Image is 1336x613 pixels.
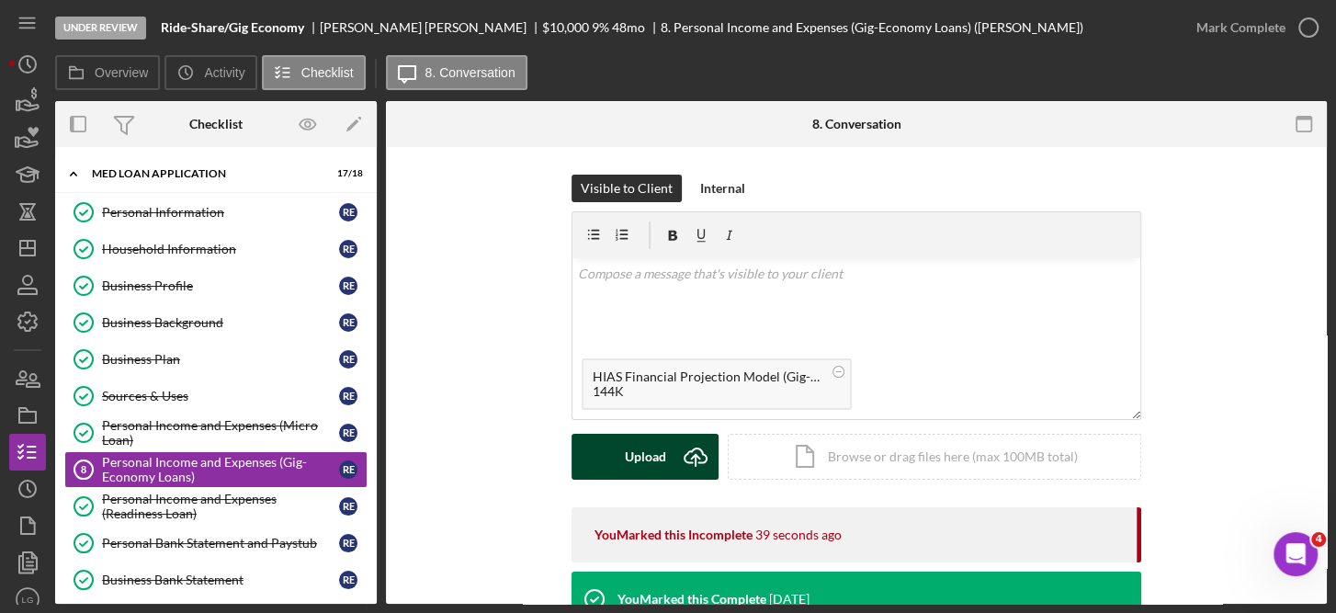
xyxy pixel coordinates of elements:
button: Upload [572,434,719,480]
div: Business Bank Statement [102,573,339,587]
button: Mark Complete [1178,9,1327,46]
div: R E [339,313,357,332]
span: 4 [1311,532,1326,547]
a: Business Bank StatementRE [64,562,368,598]
a: Personal InformationRE [64,194,368,231]
div: 17 / 18 [330,168,363,179]
div: R E [339,277,357,295]
a: 8Personal Income and Expenses (Gig-Economy Loans)RE [64,451,368,488]
div: R E [339,350,357,369]
button: Overview [55,55,160,90]
div: Checklist [189,117,243,131]
div: Household Information [102,242,339,256]
div: Personal Information [102,205,339,220]
div: MED Loan Application [92,168,317,179]
label: Activity [204,65,244,80]
div: Business Background [102,315,339,330]
a: Business BackgroundRE [64,304,368,341]
label: 8. Conversation [425,65,515,80]
div: R E [339,240,357,258]
div: You Marked this Complete [617,592,766,607]
div: Business Profile [102,278,339,293]
a: Household InformationRE [64,231,368,267]
time: 2025-09-20 17:50 [769,592,810,607]
div: Business Plan [102,352,339,367]
div: Internal [700,175,745,202]
a: Business ProfileRE [64,267,368,304]
button: Activity [164,55,256,90]
button: Visible to Client [572,175,682,202]
div: You Marked this Incomplete [594,528,753,542]
time: 2025-10-15 07:02 [755,528,842,542]
a: Business PlanRE [64,341,368,378]
div: R E [339,497,357,516]
a: Personal Bank Statement and PaystubRE [64,525,368,562]
span: $10,000 [542,19,589,35]
div: Under Review [55,17,146,40]
div: Sources & Uses [102,389,339,403]
div: [PERSON_NAME] [PERSON_NAME] [320,20,542,35]
div: 48 mo [612,20,645,35]
div: R E [339,203,357,221]
div: 9 % [592,20,609,35]
div: Personal Income and Expenses (Micro Loan) [102,418,339,448]
div: 8. Personal Income and Expenses (Gig-Economy Loans) ([PERSON_NAME]) [661,20,1083,35]
div: Visible to Client [581,175,673,202]
div: R E [339,424,357,442]
button: Checklist [262,55,366,90]
iframe: Intercom live chat [1274,532,1318,576]
a: Sources & UsesRE [64,378,368,414]
button: Internal [691,175,754,202]
div: Mark Complete [1196,9,1285,46]
div: R E [339,534,357,552]
div: Upload [625,434,666,480]
div: 8. Conversation [811,117,900,131]
div: Personal Income and Expenses (Gig-Economy Loans) [102,455,339,484]
label: Checklist [301,65,354,80]
div: Personal Bank Statement and Paystub [102,536,339,551]
div: R E [339,460,357,479]
label: Overview [95,65,148,80]
div: 144K [593,384,822,399]
div: R E [339,571,357,589]
div: HIAS Financial Projection Model (Gig-Economy Loans)-[PERSON_NAME].xlsx [593,369,822,384]
div: R E [339,387,357,405]
tspan: 8 [81,464,86,475]
a: Personal Income and Expenses (Micro Loan)RE [64,414,368,451]
b: Ride-Share/Gig Economy [161,20,304,35]
text: LG [22,595,34,605]
button: 8. Conversation [386,55,527,90]
div: Personal Income and Expenses (Readiness Loan) [102,492,339,521]
a: Personal Income and Expenses (Readiness Loan)RE [64,488,368,525]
